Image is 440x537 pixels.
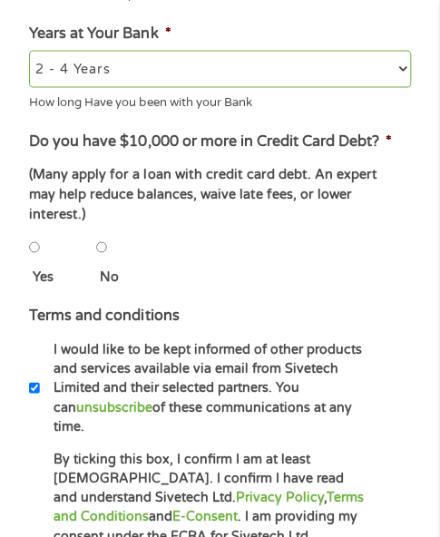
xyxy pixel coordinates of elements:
[100,268,131,288] label: No
[75,400,152,415] a: unsubscribe
[235,490,323,505] a: Privacy Policy
[29,132,391,151] label: Do you have $10,000 or more in Credit Card Debt?
[29,165,410,224] div: (Many apply for a loan with credit card debt. An expert may help reduce balances, waive late fees...
[33,268,65,288] label: Yes
[40,340,364,436] label: I would like to be kept informed of other products and services available via email from Sivetech...
[171,509,237,524] a: E-Consent
[29,24,171,44] label: Years at Your Bank
[29,88,410,112] div: How long Have you been with your Bank
[29,307,179,326] label: Terms and conditions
